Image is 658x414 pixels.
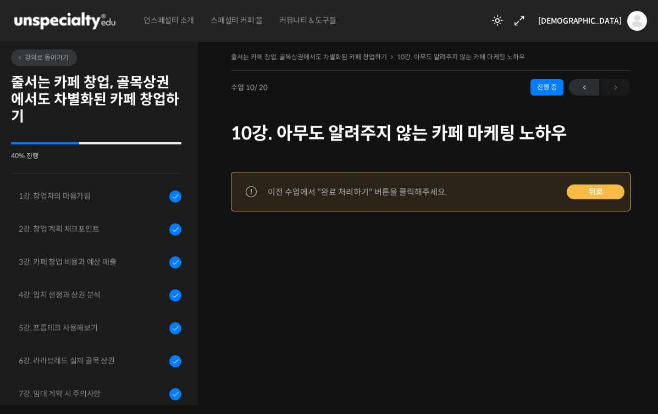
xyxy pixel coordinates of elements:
[19,322,166,334] div: 5강. 프롭테크 사용해보기
[569,79,599,96] a: ←이전
[19,289,166,301] div: 4강. 입지 선정과 상권 분석
[530,79,563,96] div: 진행 중
[19,355,166,367] div: 6강. 라라브레드 실제 골목 상권
[569,80,599,95] span: ←
[538,16,622,26] span: [DEMOGRAPHIC_DATA]
[397,53,525,61] a: 10강. 아무도 알려주지 않는 카페 마케팅 노하우
[19,388,166,400] div: 7강. 임대 계약 시 주의사항
[16,53,69,61] span: 강의로 돌아가기
[231,53,387,61] a: 줄서는 카페 창업, 골목상권에서도 차별화된 카페 창업하기
[231,84,268,91] span: 수업 10
[231,123,631,144] h1: 10강. 아무도 알려주지 않는 카페 마케팅 노하우
[11,49,77,66] a: 강의로 돌아가기
[255,83,268,92] span: / 20
[19,223,166,235] div: 2강. 창업 계획 체크포인트
[11,153,181,159] div: 40% 진행
[268,184,447,199] div: 이전 수업에서 "완료 처리하기" 버튼을 클릭해주세요.
[19,190,166,202] div: 1강. 창업자의 마음가짐
[11,74,181,126] h2: 줄서는 카페 창업, 골목상권에서도 차별화된 카페 창업하기
[567,184,624,200] a: 뒤로
[19,256,166,268] div: 3강. 카페 창업 비용과 예상 매출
